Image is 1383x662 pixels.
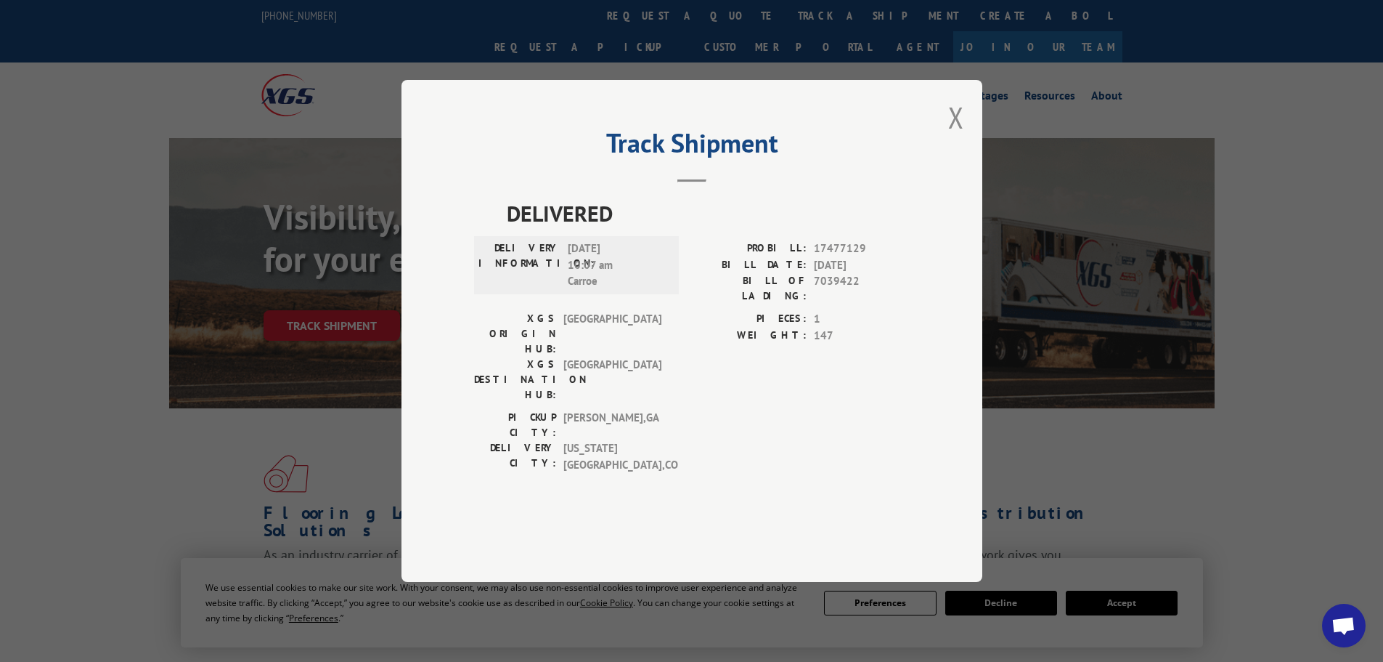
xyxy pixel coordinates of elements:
[474,410,556,440] label: PICKUP CITY:
[814,257,910,274] span: [DATE]
[814,311,910,328] span: 1
[692,311,807,328] label: PIECES:
[563,440,661,473] span: [US_STATE][GEOGRAPHIC_DATA] , CO
[814,328,910,344] span: 147
[563,311,661,357] span: [GEOGRAPHIC_DATA]
[478,241,560,290] label: DELIVERY INFORMATION:
[814,273,910,304] span: 7039422
[568,241,666,290] span: [DATE] 10:07 am Carroe
[692,273,807,304] label: BILL OF LADING:
[474,357,556,403] label: XGS DESTINATION HUB:
[948,98,964,137] button: Close modal
[692,241,807,257] label: PROBILL:
[474,133,910,161] h2: Track Shipment
[1322,604,1366,647] div: Open chat
[692,328,807,344] label: WEIGHT:
[563,357,661,403] span: [GEOGRAPHIC_DATA]
[474,440,556,473] label: DELIVERY CITY:
[507,197,910,230] span: DELIVERED
[474,311,556,357] label: XGS ORIGIN HUB:
[814,241,910,257] span: 17477129
[563,410,661,440] span: [PERSON_NAME] , GA
[692,257,807,274] label: BILL DATE:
